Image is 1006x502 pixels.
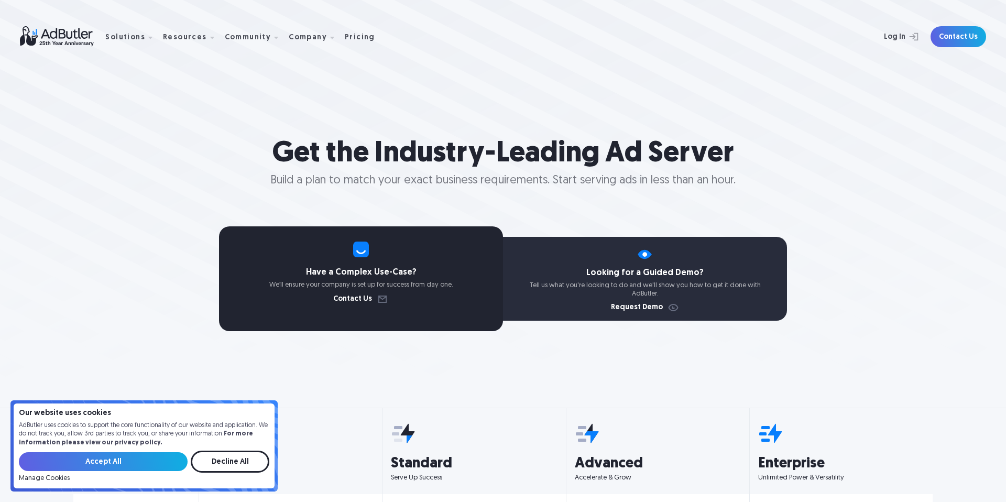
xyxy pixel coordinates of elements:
[207,473,374,483] p: To Get You Going
[289,20,343,53] div: Company
[105,20,161,53] div: Solutions
[207,456,374,471] h3: Essentials
[289,34,327,41] div: Company
[758,473,924,483] p: Unlimited Power & Versatility
[219,281,503,289] p: We’ll ensure your company is set up for success from day one.
[575,456,741,471] h3: Advanced
[225,20,287,53] div: Community
[163,20,223,53] div: Resources
[163,34,207,41] div: Resources
[503,269,787,277] h4: Looking for a Guided Demo?
[503,281,787,298] p: Tell us what you're looking to do and we'll show you how to get it done with AdButler.
[391,473,557,483] p: Serve Up Success
[575,473,741,483] p: Accelerate & Grow
[19,410,269,417] h4: Our website uses cookies
[19,421,269,448] p: AdButler uses cookies to support the core functionality of our website and application. We do not...
[758,456,924,471] h3: Enterprise
[19,475,70,482] a: Manage Cookies
[931,26,986,47] a: Contact Us
[225,34,271,41] div: Community
[219,268,503,277] h4: Have a Complex Use-Case?
[105,34,145,41] div: Solutions
[191,451,269,473] input: Decline All
[391,456,557,471] h3: Standard
[19,451,269,482] form: Email Form
[345,32,384,41] a: Pricing
[345,34,375,41] div: Pricing
[333,296,389,303] a: Contact Us
[856,26,924,47] a: Log In
[19,452,188,471] input: Accept All
[611,304,680,311] a: Request Demo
